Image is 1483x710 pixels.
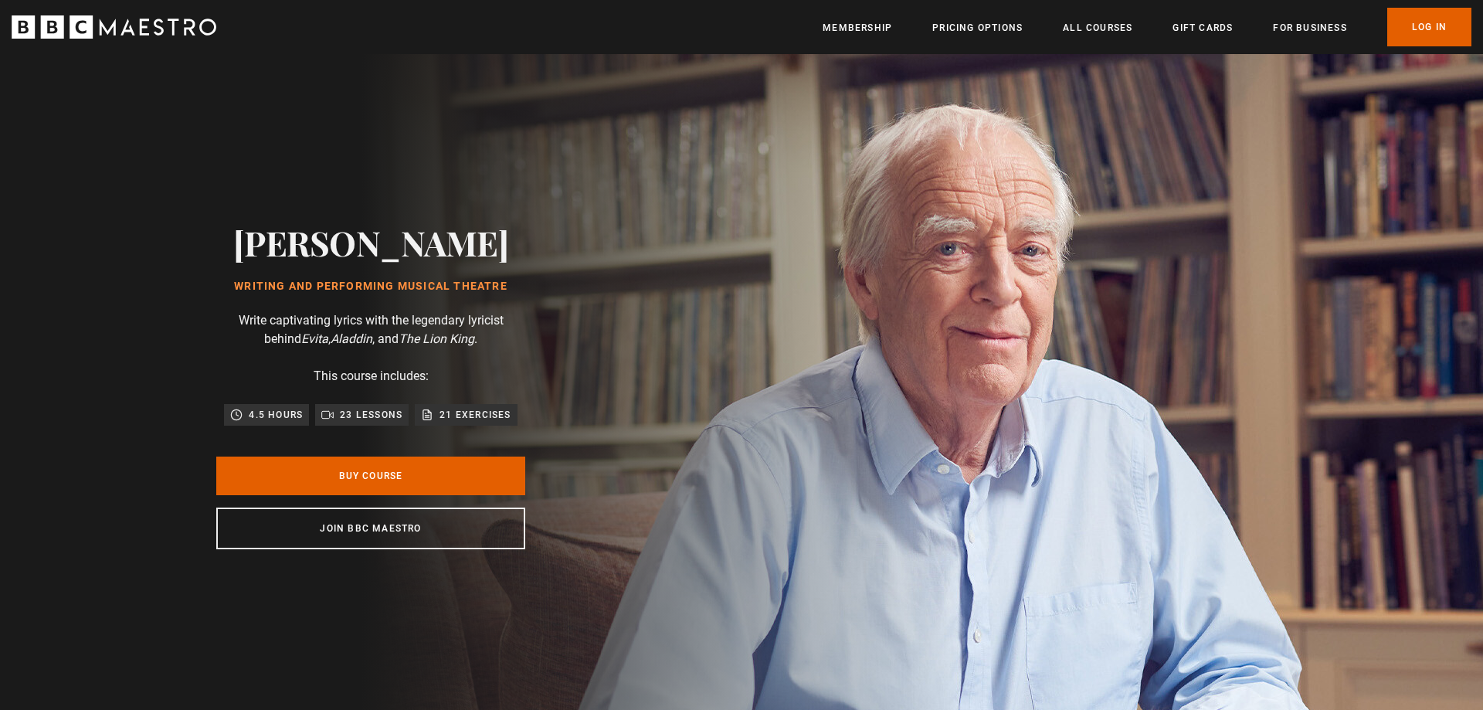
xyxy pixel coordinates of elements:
a: All Courses [1063,20,1132,36]
svg: BBC Maestro [12,15,216,39]
i: Aladdin [331,331,372,346]
i: The Lion King [399,331,474,346]
p: 21 exercises [439,407,511,423]
p: 4.5 hours [249,407,303,423]
a: Join BBC Maestro [216,508,525,549]
a: Membership [823,20,892,36]
p: Write captivating lyrics with the legendary lyricist behind , , and . [216,311,525,348]
a: Gift Cards [1172,20,1233,36]
a: Buy Course [216,457,525,495]
p: This course includes: [314,367,429,386]
a: Log In [1387,8,1471,46]
i: Evita [301,331,328,346]
p: 23 lessons [340,407,402,423]
nav: Primary [823,8,1471,46]
a: For business [1273,20,1346,36]
h1: Writing and Performing Musical Theatre [233,280,509,293]
h2: [PERSON_NAME] [233,223,509,262]
a: Pricing Options [932,20,1023,36]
